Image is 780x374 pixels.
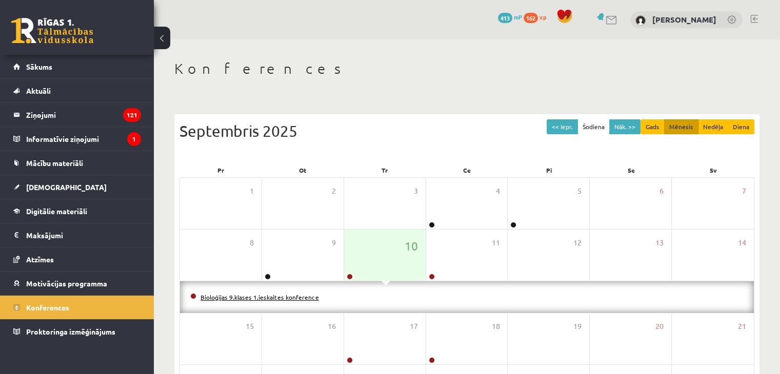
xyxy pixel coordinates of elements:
[26,127,141,151] legend: Informatīvie ziņojumi
[652,14,716,25] a: [PERSON_NAME]
[262,163,344,177] div: Ot
[26,103,141,127] legend: Ziņojumi
[641,119,665,134] button: Gads
[514,13,522,21] span: mP
[26,327,115,336] span: Proktoringa izmēģinājums
[742,185,746,197] span: 7
[332,237,336,248] span: 9
[728,119,754,134] button: Diena
[26,206,87,216] span: Digitālie materiāli
[426,163,508,177] div: Ce
[547,119,578,134] button: << Iepr.
[13,320,141,343] a: Proktoringa izmēģinājums
[26,279,107,288] span: Motivācijas programma
[13,223,141,247] a: Maksājumi
[13,175,141,199] a: [DEMOGRAPHIC_DATA]
[414,185,418,197] span: 3
[498,13,522,21] a: 413 mP
[655,321,664,332] span: 20
[13,79,141,102] a: Aktuāli
[26,86,51,95] span: Aktuāli
[11,18,93,44] a: Rīgas 1. Tālmācības vidusskola
[13,127,141,151] a: Informatīvie ziņojumi1
[179,119,754,142] div: Septembris 2025
[201,293,319,301] a: Bioloģijas 9.klases 1.ieskaites konference
[26,303,69,312] span: Konferences
[246,321,254,332] span: 15
[659,185,664,197] span: 6
[577,185,582,197] span: 5
[13,296,141,319] a: Konferences
[738,321,746,332] span: 21
[672,163,754,177] div: Sv
[498,13,512,23] span: 413
[13,199,141,223] a: Digitālie materiāli
[13,247,141,271] a: Atzīmes
[332,185,336,197] span: 2
[250,237,254,248] span: 8
[491,237,499,248] span: 11
[539,13,546,21] span: xp
[123,108,141,122] i: 121
[573,321,582,332] span: 19
[13,55,141,78] a: Sākums
[174,60,759,77] h1: Konferences
[495,185,499,197] span: 4
[250,185,254,197] span: 1
[590,163,672,177] div: Se
[26,158,83,168] span: Mācību materiāli
[698,119,728,134] button: Nedēļa
[344,163,426,177] div: Tr
[13,151,141,175] a: Mācību materiāli
[405,237,418,255] span: 10
[179,163,262,177] div: Pr
[491,321,499,332] span: 18
[410,321,418,332] span: 17
[26,223,141,247] legend: Maksājumi
[26,182,107,192] span: [DEMOGRAPHIC_DATA]
[577,119,610,134] button: Šodiena
[26,62,52,71] span: Sākums
[26,255,54,264] span: Atzīmes
[13,103,141,127] a: Ziņojumi121
[573,237,582,248] span: 12
[609,119,641,134] button: Nāk. >>
[508,163,590,177] div: Pi
[524,13,538,23] span: 162
[127,132,141,146] i: 1
[13,272,141,295] a: Motivācijas programma
[664,119,698,134] button: Mēnesis
[655,237,664,248] span: 13
[738,237,746,248] span: 14
[524,13,551,21] a: 162 xp
[328,321,336,332] span: 16
[635,15,646,26] img: Jana Anna Kārkliņa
